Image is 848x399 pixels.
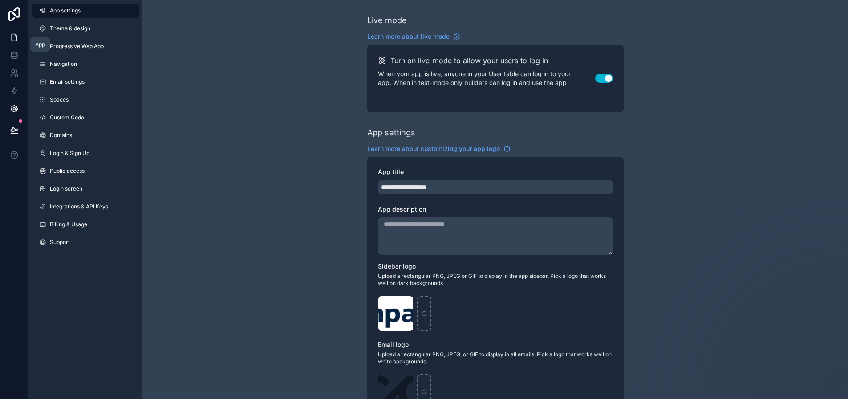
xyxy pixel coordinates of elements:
[50,61,77,68] span: Navigation
[50,132,72,139] span: Domains
[32,4,139,18] a: App settings
[50,96,69,103] span: Spaces
[50,114,84,121] span: Custom Code
[32,128,139,142] a: Domains
[378,273,613,287] span: Upload a rectangular PNG, JPEG or GIF to display in the app sidebar. Pick a logo that works well ...
[378,341,409,348] span: Email logo
[367,32,460,41] a: Learn more about live mode
[50,25,90,32] span: Theme & design
[367,126,415,139] div: App settings
[50,78,85,85] span: Email settings
[378,351,613,365] span: Upload a rectangular PNG, JPEG, or GIF to display in all emails. Pick a logo that works well on w...
[378,262,416,270] span: Sidebar logo
[32,164,139,178] a: Public access
[32,93,139,107] a: Spaces
[32,146,139,160] a: Login & Sign Up
[32,75,139,89] a: Email settings
[32,39,139,53] a: Progressive Web App
[32,182,139,196] a: Login screen
[367,14,407,27] div: Live mode
[390,55,548,66] h2: Turn on live-mode to allow your users to log in
[378,205,426,213] span: App description
[367,144,500,153] span: Learn more about customizing your app logo
[50,150,89,157] span: Login & Sign Up
[32,217,139,232] a: Billing & Usage
[50,221,87,228] span: Billing & Usage
[32,110,139,125] a: Custom Code
[50,7,81,14] span: App settings
[35,41,45,48] div: App
[50,43,104,50] span: Progressive Web App
[50,239,70,246] span: Support
[32,21,139,36] a: Theme & design
[50,185,82,192] span: Login screen
[367,144,511,153] a: Learn more about customizing your app logo
[50,203,108,210] span: Integrations & API Keys
[50,167,85,175] span: Public access
[32,57,139,71] a: Navigation
[670,332,848,395] iframe: Intercom notifications message
[32,199,139,214] a: Integrations & API Keys
[378,69,595,87] p: When your app is live, anyone in your User table can log in to your app. When in test-mode only b...
[378,168,404,175] span: App title
[367,32,450,41] span: Learn more about live mode
[32,235,139,249] a: Support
